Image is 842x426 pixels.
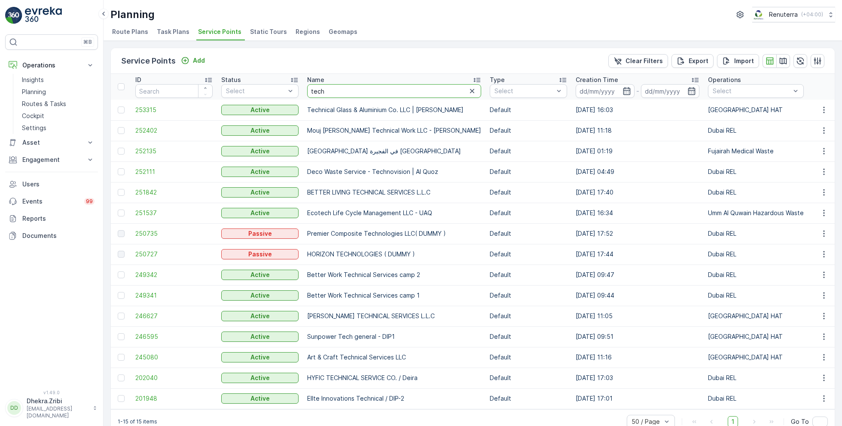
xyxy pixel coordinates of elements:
[18,110,98,122] a: Cockpit
[221,290,299,301] button: Active
[135,332,213,341] span: 246595
[135,147,213,155] span: 252135
[303,265,485,285] td: Better Work Technical Services camp 2
[18,122,98,134] a: Settings
[248,250,272,259] p: Passive
[494,87,554,95] p: Select
[485,306,571,326] td: Default
[636,86,639,96] p: -
[485,285,571,306] td: Default
[571,120,704,141] td: [DATE] 11:18
[485,141,571,161] td: Default
[118,292,125,299] div: Toggle Row Selected
[485,203,571,223] td: Default
[221,167,299,177] button: Active
[704,203,808,223] td: Umm Al Quwain Hazardous Waste
[571,223,704,244] td: [DATE] 17:52
[303,306,485,326] td: [PERSON_NAME] TECHNICAL SERVICES L.L.C
[571,388,704,409] td: [DATE] 17:01
[22,112,44,120] p: Cockpit
[18,86,98,98] a: Planning
[221,105,299,115] button: Active
[135,167,213,176] span: 252111
[5,7,22,24] img: logo
[576,84,635,98] input: dd/mm/yyyy
[5,193,98,210] a: Events99
[135,271,213,279] a: 249342
[608,54,668,68] button: Clear Filters
[118,230,125,237] div: Toggle Row Selected
[27,405,88,419] p: [EMAIL_ADDRESS][DOMAIN_NAME]
[250,312,270,320] p: Active
[22,88,46,96] p: Planning
[135,353,213,362] a: 245080
[221,393,299,404] button: Active
[221,373,299,383] button: Active
[704,141,808,161] td: Fujairah Medical Waste
[135,229,213,238] a: 250735
[704,388,808,409] td: Dubai REL
[135,106,213,114] a: 253315
[641,84,700,98] input: dd/mm/yyyy
[118,251,125,258] div: Toggle Row Selected
[86,198,93,205] p: 99
[250,271,270,279] p: Active
[704,244,808,265] td: Dubai REL
[250,106,270,114] p: Active
[250,27,287,36] span: Static Tours
[576,76,618,84] p: Creation Time
[5,151,98,168] button: Engagement
[135,126,213,135] a: 252402
[303,244,485,265] td: HORIZON TECHNOLOGIES ( DUMMY )
[135,188,213,197] a: 251842
[118,354,125,361] div: Toggle Row Selected
[221,352,299,362] button: Active
[671,54,714,68] button: Export
[83,39,92,46] p: ⌘B
[118,374,125,381] div: Toggle Row Selected
[571,347,704,368] td: [DATE] 11:16
[22,180,95,189] p: Users
[250,291,270,300] p: Active
[22,231,95,240] p: Documents
[303,120,485,141] td: Mouj [PERSON_NAME] Technical Work LLC - [PERSON_NAME]
[198,27,241,36] span: Service Points
[571,265,704,285] td: [DATE] 09:47
[689,57,708,65] p: Export
[110,8,155,21] p: Planning
[303,100,485,120] td: Technical Glass & Aluminium Co. LLC | [PERSON_NAME]
[22,138,81,147] p: Asset
[717,54,759,68] button: Import
[713,87,790,95] p: Select
[485,368,571,388] td: Default
[485,182,571,203] td: Default
[135,394,213,403] span: 201948
[22,214,95,223] p: Reports
[22,100,66,108] p: Routes & Tasks
[5,134,98,151] button: Asset
[250,126,270,135] p: Active
[221,332,299,342] button: Active
[485,326,571,347] td: Default
[704,347,808,368] td: [GEOGRAPHIC_DATA] HAT
[571,306,704,326] td: [DATE] 11:05
[118,418,157,425] p: 1-15 of 15 items
[791,417,809,426] span: Go To
[221,146,299,156] button: Active
[118,333,125,340] div: Toggle Row Selected
[571,182,704,203] td: [DATE] 17:40
[25,7,62,24] img: logo_light-DOdMpM7g.png
[704,368,808,388] td: Dubai REL
[18,74,98,86] a: Insights
[250,147,270,155] p: Active
[118,210,125,216] div: Toggle Row Selected
[303,223,485,244] td: Premier Composite Technologies LLC( DUMMY )
[135,374,213,382] a: 202040
[121,55,176,67] p: Service Points
[490,76,505,84] p: Type
[226,87,285,95] p: Select
[485,100,571,120] td: Default
[5,176,98,193] a: Users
